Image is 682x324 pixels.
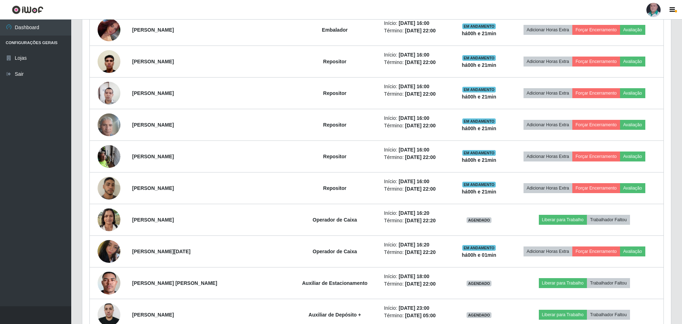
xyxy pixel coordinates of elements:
[323,154,346,159] strong: Repositor
[467,217,491,223] span: AGENDADO
[313,249,357,254] strong: Operador de Caixa
[98,10,120,50] img: 1749348201496.jpeg
[399,20,429,26] time: [DATE] 16:00
[572,57,620,67] button: Forçar Encerramento
[462,126,496,131] strong: há 00 h e 21 min
[132,59,174,64] strong: [PERSON_NAME]
[302,280,368,286] strong: Auxiliar de Estacionamento
[384,154,449,161] li: Término:
[524,120,572,130] button: Adicionar Horas Extra
[384,312,449,319] li: Término:
[405,123,436,128] time: [DATE] 22:00
[384,304,449,312] li: Início:
[98,168,120,208] img: 1749859968121.jpeg
[384,51,449,59] li: Início:
[322,27,348,33] strong: Embalador
[587,310,630,320] button: Trabalhador Faltou
[98,46,120,76] img: 1749171143846.jpeg
[384,249,449,256] li: Término:
[405,91,436,97] time: [DATE] 22:00
[572,88,620,98] button: Forçar Encerramento
[462,31,496,36] strong: há 00 h e 21 min
[384,209,449,217] li: Início:
[405,154,436,160] time: [DATE] 22:00
[384,273,449,280] li: Início:
[384,217,449,224] li: Término:
[384,178,449,185] li: Início:
[323,122,346,128] strong: Repositor
[462,94,496,100] strong: há 00 h e 21 min
[12,5,43,14] img: CoreUI Logo
[405,28,436,33] time: [DATE] 22:00
[399,147,429,153] time: [DATE] 16:00
[587,215,630,225] button: Trabalhador Faltou
[323,59,346,64] strong: Repositor
[572,246,620,256] button: Forçar Encerramento
[384,90,449,98] li: Término:
[132,312,174,318] strong: [PERSON_NAME]
[384,241,449,249] li: Início:
[539,215,587,225] button: Liberar para Trabalho
[462,87,496,92] span: EM ANDAMENTO
[405,313,436,318] time: [DATE] 05:00
[539,278,587,288] button: Liberar para Trabalho
[620,57,645,67] button: Avaliação
[572,152,620,161] button: Forçar Encerramento
[384,59,449,66] li: Término:
[132,90,174,96] strong: [PERSON_NAME]
[620,120,645,130] button: Avaliação
[524,25,572,35] button: Adicionar Horas Extra
[405,281,436,287] time: [DATE] 22:00
[462,157,496,163] strong: há 00 h e 21 min
[462,62,496,68] strong: há 00 h e 21 min
[620,152,645,161] button: Avaliação
[132,27,174,33] strong: [PERSON_NAME]
[405,186,436,192] time: [DATE] 22:00
[462,252,496,258] strong: há 00 h e 01 min
[132,249,191,254] strong: [PERSON_NAME][DATE]
[384,280,449,288] li: Término:
[462,245,496,251] span: EM ANDAMENTO
[405,59,436,65] time: [DATE] 22:00
[98,258,120,308] img: 1737835667869.jpeg
[462,23,496,29] span: EM ANDAMENTO
[98,205,120,235] img: 1720809249319.jpeg
[399,179,429,184] time: [DATE] 16:00
[620,183,645,193] button: Avaliação
[384,146,449,154] li: Início:
[132,280,217,286] strong: [PERSON_NAME] [PERSON_NAME]
[399,115,429,121] time: [DATE] 16:00
[462,150,496,156] span: EM ANDAMENTO
[98,110,120,140] img: 1739908556954.jpeg
[323,185,346,191] strong: Repositor
[572,120,620,130] button: Forçar Encerramento
[384,115,449,122] li: Início:
[524,183,572,193] button: Adicionar Horas Extra
[524,246,572,256] button: Adicionar Horas Extra
[572,25,620,35] button: Forçar Encerramento
[587,278,630,288] button: Trabalhador Faltou
[572,183,620,193] button: Forçar Encerramento
[323,90,346,96] strong: Repositor
[384,27,449,34] li: Término:
[524,57,572,67] button: Adicionar Horas Extra
[132,185,174,191] strong: [PERSON_NAME]
[313,217,357,223] strong: Operador de Caixa
[462,189,496,195] strong: há 00 h e 21 min
[524,88,572,98] button: Adicionar Horas Extra
[620,25,645,35] button: Avaliação
[539,310,587,320] button: Liberar para Trabalho
[462,118,496,124] span: EM ANDAMENTO
[467,281,491,286] span: AGENDADO
[384,122,449,129] li: Término:
[462,182,496,187] span: EM ANDAMENTO
[308,312,361,318] strong: Auxiliar de Depósito +
[620,88,645,98] button: Avaliação
[399,305,429,311] time: [DATE] 23:00
[405,218,436,223] time: [DATE] 22:20
[399,242,429,248] time: [DATE] 16:20
[524,152,572,161] button: Adicionar Horas Extra
[98,237,120,266] img: 1737905263534.jpeg
[384,83,449,90] li: Início:
[399,210,429,216] time: [DATE] 16:20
